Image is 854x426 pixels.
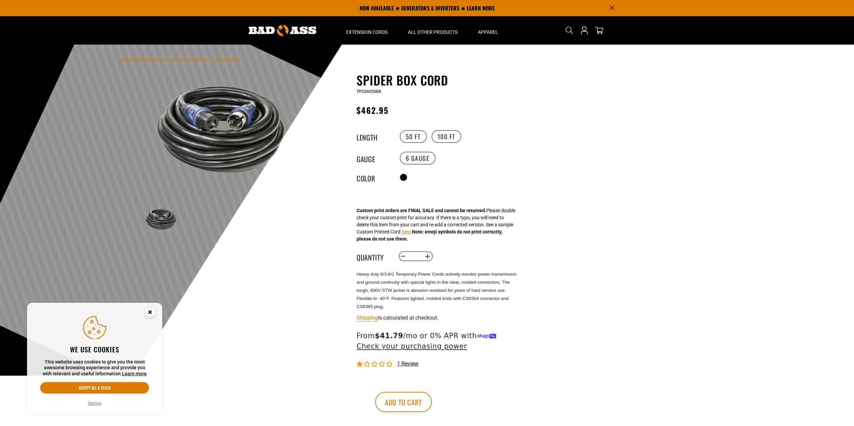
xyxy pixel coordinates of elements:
button: here [401,228,411,235]
a: Bad Ass Extension Cords [122,57,167,61]
summary: All Other Products [398,16,468,45]
div: Please double check your custom print for accuracy. If there is a typo, you will need to delete t... [357,207,515,243]
button: Decline [86,400,103,407]
span: Extension Cords [346,29,388,35]
h2: We use cookies [40,345,149,354]
a: Return to Collection [171,57,207,61]
img: black [142,74,304,183]
a: Learn more [122,371,147,376]
div: is calculated at checkout. [357,313,522,322]
summary: Search [564,25,575,36]
nav: breadcrumbs [122,55,240,63]
img: black [142,206,181,232]
legend: Length [357,132,390,141]
aside: Cookie Consent [27,303,162,416]
span: All Other Products [408,29,458,35]
button: Accept all & close [40,382,149,394]
span: Heavy duty 6/3-8/1 Temporary Power Cords actively monitor power transmission and ground continuit... [357,272,517,309]
span: › [169,57,170,61]
summary: Extension Cords [336,16,398,45]
a: Shipping [357,315,378,321]
strong: Note: emoji symbols do not print correctly, please do not use them. [357,229,502,242]
span: TPC06050BK [357,89,382,94]
span: Spider Box Cord [211,57,240,61]
p: This website uses cookies to give you the most awesome browsing experience and provide you with r... [40,359,149,377]
strong: Custom print orders are FINAL SALE and cannot be returned. [357,208,486,213]
button: Add to cart [375,392,432,412]
span: Apparel [478,29,498,35]
legend: Color [357,173,390,182]
span: › [209,57,210,61]
summary: Apparel [468,16,508,45]
label: 100 FT [432,130,462,143]
span: 1 review [397,360,418,367]
label: 50 FT [400,130,427,143]
legend: Gauge [357,154,390,162]
span: 1.00 stars [357,361,394,368]
span: $462.95 [357,104,389,116]
label: Quantity [357,252,390,261]
img: Bad Ass Extension Cords [249,25,316,36]
h1: Spider Box Cord [357,73,522,87]
label: 6 Gauge [400,152,436,165]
